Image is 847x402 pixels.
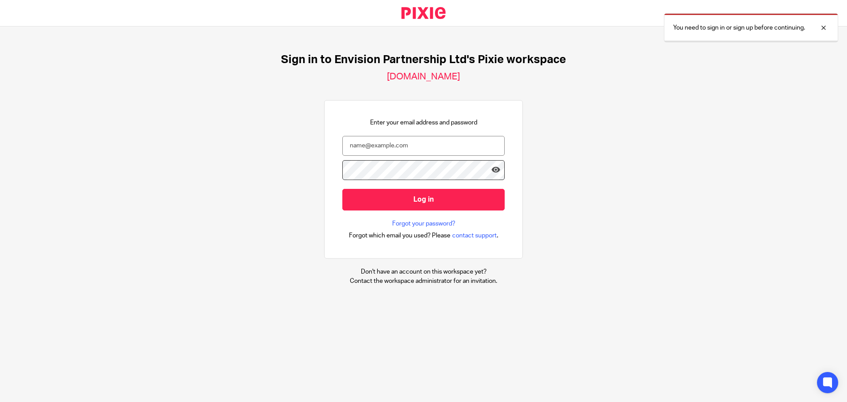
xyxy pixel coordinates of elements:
p: Contact the workspace administrator for an invitation. [350,277,497,286]
p: You need to sign in or sign up before continuing. [673,23,805,32]
div: . [349,230,498,240]
h1: Sign in to Envision Partnership Ltd's Pixie workspace [281,53,566,67]
a: Forgot your password? [392,219,455,228]
input: Log in [342,189,505,210]
span: Forgot which email you used? Please [349,231,450,240]
span: contact support [452,231,497,240]
p: Don't have an account on this workspace yet? [350,267,497,276]
input: name@example.com [342,136,505,156]
h2: [DOMAIN_NAME] [387,71,460,83]
p: Enter your email address and password [370,118,477,127]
